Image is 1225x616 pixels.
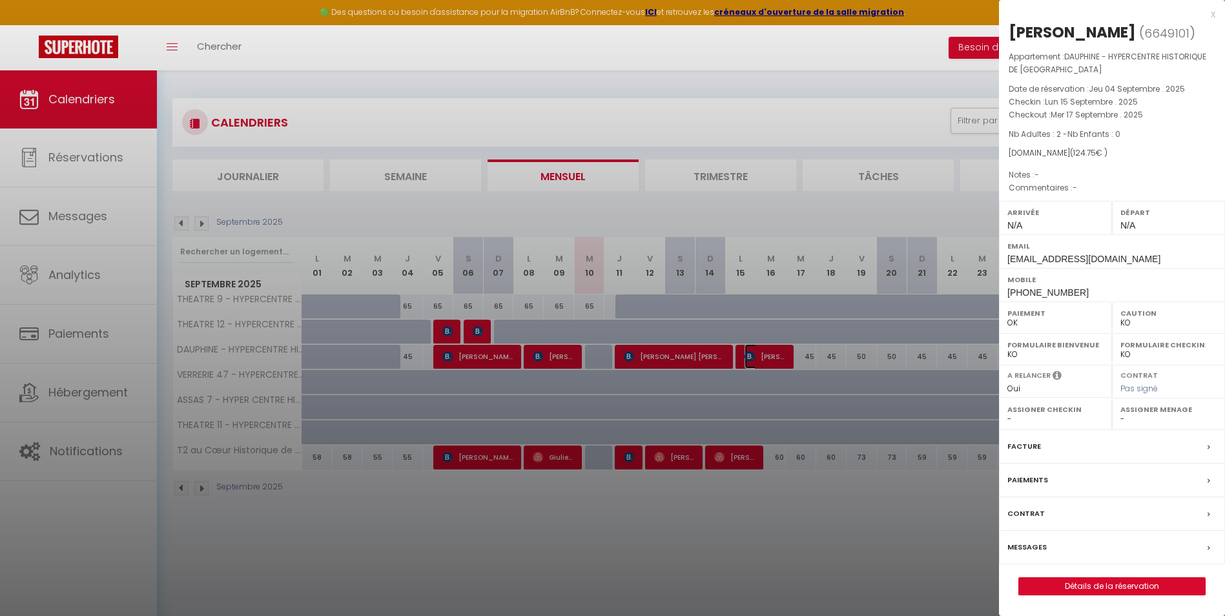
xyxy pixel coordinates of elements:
p: Appartement : [1009,50,1215,76]
span: [PHONE_NUMBER] [1007,287,1089,298]
span: - [1073,182,1077,193]
button: Détails de la réservation [1018,577,1206,595]
span: 124.75 [1073,147,1096,158]
label: Arrivée [1007,206,1104,219]
label: Contrat [1120,370,1158,378]
label: Caution [1120,307,1217,320]
label: Messages [1007,540,1047,554]
span: ( ) [1139,24,1195,42]
span: Nb Enfants : 0 [1067,128,1120,139]
span: Nb Adultes : 2 - [1009,128,1120,139]
div: [DOMAIN_NAME] [1009,147,1215,159]
p: Checkin : [1009,96,1215,108]
div: x [999,6,1215,22]
label: Mobile [1007,273,1217,286]
label: Contrat [1007,507,1045,520]
span: Lun 15 Septembre . 2025 [1045,96,1138,107]
span: 6649101 [1144,25,1189,41]
span: Pas signé [1120,383,1158,394]
label: Formulaire Bienvenue [1007,338,1104,351]
label: Email [1007,240,1217,252]
button: Ouvrir le widget de chat LiveChat [10,5,49,44]
span: [EMAIL_ADDRESS][DOMAIN_NAME] [1007,254,1160,264]
label: Facture [1007,440,1041,453]
span: N/A [1120,220,1135,231]
i: Sélectionner OUI si vous souhaiter envoyer les séquences de messages post-checkout [1053,370,1062,384]
span: ( € ) [1070,147,1107,158]
p: Commentaires : [1009,181,1215,194]
label: Départ [1120,206,1217,219]
label: A relancer [1007,370,1051,381]
span: Mer 17 Septembre . 2025 [1051,109,1143,120]
p: Notes : [1009,169,1215,181]
label: Formulaire Checkin [1120,338,1217,351]
div: [PERSON_NAME] [1009,22,1136,43]
label: Paiement [1007,307,1104,320]
p: Checkout : [1009,108,1215,121]
span: N/A [1007,220,1022,231]
a: Détails de la réservation [1019,578,1205,595]
p: Date de réservation : [1009,83,1215,96]
label: Paiements [1007,473,1048,487]
span: - [1035,169,1039,180]
span: Jeu 04 Septembre . 2025 [1089,83,1185,94]
label: Assigner Menage [1120,403,1217,416]
span: DAUPHINE - HYPERCENTRE HISTORIQUE DE [GEOGRAPHIC_DATA] [1009,51,1206,75]
label: Assigner Checkin [1007,403,1104,416]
